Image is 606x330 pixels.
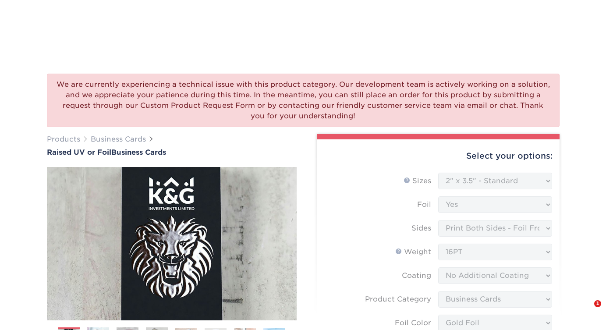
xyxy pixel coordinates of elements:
div: We are currently experiencing a technical issue with this product category. Our development team ... [47,74,560,127]
iframe: Intercom live chat [576,300,597,321]
a: Business Cards [91,135,146,143]
span: Raised UV or Foil [47,148,111,156]
a: Raised UV or FoilBusiness Cards [47,148,297,156]
iframe: Google Customer Reviews [2,303,74,327]
div: Select your options: [324,139,553,173]
a: Products [47,135,80,143]
h1: Business Cards [47,148,297,156]
span: 1 [594,300,601,307]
